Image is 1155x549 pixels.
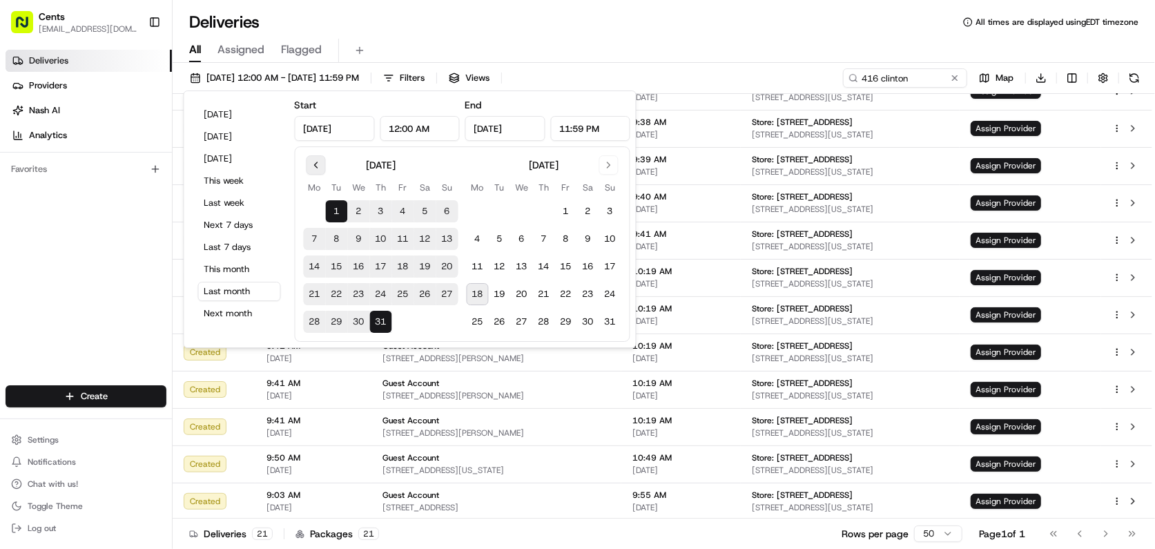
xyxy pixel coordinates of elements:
[752,229,853,240] span: Store: [STREET_ADDRESS]
[6,6,143,39] button: Cents[EMAIL_ADDRESS][DOMAIN_NAME]
[62,132,226,146] div: Start new chat
[752,390,949,401] span: [STREET_ADDRESS][US_STATE]
[632,340,730,351] span: 10:19 AM
[28,252,39,263] img: 1736555255976-a54dd68f-1ca7-489b-9aae-adbdc363a1c4
[632,502,730,513] span: [DATE]
[28,434,59,445] span: Settings
[752,415,853,426] span: Store: [STREET_ADDRESS]
[214,177,251,193] button: See all
[632,154,730,165] span: 9:39 AM
[632,166,730,177] span: [DATE]
[266,452,360,463] span: 9:50 AM
[632,427,730,439] span: [DATE]
[382,353,610,364] span: [STREET_ADDRESS][PERSON_NAME]
[632,266,730,277] span: 10:19 AM
[632,465,730,476] span: [DATE]
[443,68,496,88] button: Views
[115,214,119,225] span: •
[752,241,949,252] span: [STREET_ADDRESS][US_STATE]
[97,342,167,353] a: Powered byPylon
[370,228,392,250] button: 10
[380,116,460,141] input: Time
[130,309,222,322] span: API Documentation
[511,180,533,195] th: Wednesday
[467,311,489,333] button: 25
[266,390,360,401] span: [DATE]
[326,180,348,195] th: Tuesday
[752,378,853,389] span: Store: [STREET_ADDRESS]
[511,283,533,305] button: 20
[971,345,1041,360] span: Assign Provider
[632,191,730,202] span: 9:40 AM
[577,283,599,305] button: 23
[295,527,379,541] div: Packages
[370,311,392,333] button: 31
[6,385,166,407] button: Create
[198,215,281,235] button: Next 7 days
[14,180,88,191] div: Past conversations
[467,180,489,195] th: Monday
[81,390,108,403] span: Create
[6,497,166,516] button: Toggle Theme
[304,228,326,250] button: 7
[436,228,458,250] button: 13
[115,251,119,262] span: •
[467,228,489,250] button: 4
[842,527,909,541] p: Rows per page
[511,228,533,250] button: 6
[752,303,853,314] span: Store: [STREET_ADDRESS]
[632,415,730,426] span: 10:19 AM
[971,233,1041,248] span: Assign Provider
[29,79,67,92] span: Providers
[577,180,599,195] th: Saturday
[348,283,370,305] button: 23
[382,390,610,401] span: [STREET_ADDRESS][PERSON_NAME]
[28,215,39,226] img: 1736555255976-a54dd68f-1ca7-489b-9aae-adbdc363a1c4
[43,214,112,225] span: [PERSON_NAME]
[436,200,458,222] button: 6
[281,41,322,58] span: Flagged
[971,307,1041,322] span: Assign Provider
[348,228,370,250] button: 9
[467,256,489,278] button: 11
[632,204,730,215] span: [DATE]
[217,41,264,58] span: Assigned
[752,353,949,364] span: [STREET_ADDRESS][US_STATE]
[414,180,436,195] th: Saturday
[266,490,360,501] span: 9:03 AM
[198,238,281,257] button: Last 7 days
[752,204,949,215] span: [STREET_ADDRESS][US_STATE]
[392,256,414,278] button: 18
[206,72,359,84] span: [DATE] 12:00 AM - [DATE] 11:59 PM
[266,415,360,426] span: 9:41 AM
[489,283,511,305] button: 19
[752,191,853,202] span: Store: [STREET_ADDRESS]
[348,256,370,278] button: 16
[752,92,949,103] span: [STREET_ADDRESS][US_STATE]
[392,283,414,305] button: 25
[326,283,348,305] button: 22
[577,200,599,222] button: 2
[14,14,41,41] img: Nash
[6,452,166,472] button: Notifications
[8,303,111,328] a: 📗Knowledge Base
[307,155,326,175] button: Go to previous month
[414,228,436,250] button: 12
[467,283,489,305] button: 18
[198,105,281,124] button: [DATE]
[632,303,730,314] span: 10:19 AM
[752,452,853,463] span: Store: [STREET_ADDRESS]
[39,23,137,35] button: [EMAIL_ADDRESS][DOMAIN_NAME]
[843,68,967,88] input: Type to search
[382,452,439,463] span: Guest Account
[489,256,511,278] button: 12
[533,256,555,278] button: 14
[533,283,555,305] button: 21
[29,55,68,67] span: Deliveries
[392,200,414,222] button: 4
[599,283,621,305] button: 24
[971,270,1041,285] span: Assign Provider
[14,238,36,260] img: Masood Aslam
[62,146,190,157] div: We're available if you need us!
